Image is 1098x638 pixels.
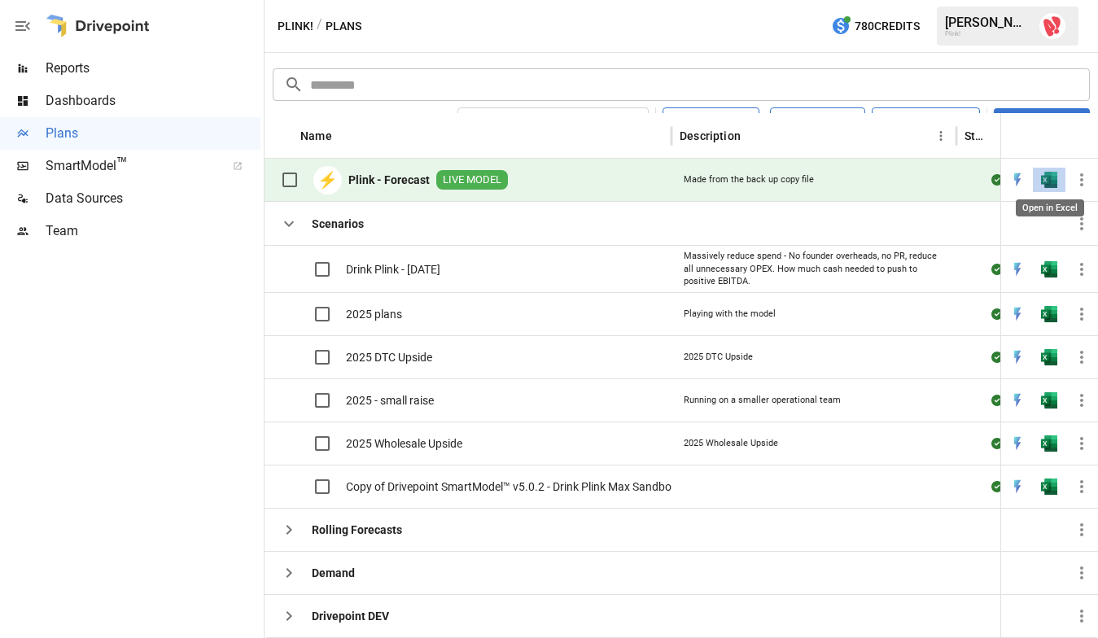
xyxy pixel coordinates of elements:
button: Sort [1075,125,1098,147]
div: Open in Excel [1041,349,1057,365]
div: [PERSON_NAME] [945,15,1030,30]
div: Open in Quick Edit [1009,261,1026,277]
div: Open in Quick Edit [1009,306,1026,322]
b: Demand [312,565,355,581]
img: quick-edit-flash.b8aec18c.svg [1009,172,1026,188]
div: Open in Excel [1041,261,1057,277]
span: Drink Plink - [DATE] [346,261,440,277]
div: Open in Excel [1016,199,1084,216]
img: quick-edit-flash.b8aec18c.svg [1009,349,1026,365]
span: 2025 DTC Upside [346,349,432,365]
img: quick-edit-flash.b8aec18c.svg [1009,435,1026,452]
img: excel-icon.76473adf.svg [1041,349,1057,365]
b: Scenarios [312,216,364,232]
button: Sort [988,125,1011,147]
button: Plink! [278,16,313,37]
button: Columns [770,107,865,137]
div: Open in Quick Edit [1009,435,1026,452]
div: Plink! [945,30,1030,37]
button: New Plan [994,108,1090,136]
div: Made from the back up copy file [684,173,814,186]
div: Sync complete [991,349,1003,365]
span: 780 Credits [855,16,920,37]
div: ⚡ [313,166,342,194]
div: 2025 DTC Upside [684,351,753,364]
img: quick-edit-flash.b8aec18c.svg [1009,392,1026,409]
span: LIVE MODEL [436,173,508,188]
span: SmartModel [46,156,215,176]
div: Open in Excel [1041,392,1057,409]
img: excel-icon.76473adf.svg [1041,306,1057,322]
div: Sync complete [991,435,1003,452]
div: Sync complete [991,478,1003,495]
span: 2025 Wholesale Upside [346,435,462,452]
div: Open in Quick Edit [1009,478,1026,495]
button: Add Folder [872,107,980,137]
b: Rolling Forecasts [312,522,402,538]
img: excel-icon.76473adf.svg [1041,172,1057,188]
div: Running on a smaller operational team [684,394,841,407]
div: Sync complete [991,392,1003,409]
span: Copy of Drivepoint SmartModel™ v5.0.2 - Drink Plink Max Sandbox Backup [DATE] [346,478,754,495]
span: Data Sources [46,189,260,208]
b: Drivepoint DEV [312,608,389,624]
img: quick-edit-flash.b8aec18c.svg [1009,306,1026,322]
img: Max Luthy [1039,13,1065,39]
div: Open in Excel [1041,478,1057,495]
img: quick-edit-flash.b8aec18c.svg [1009,478,1026,495]
span: ™ [116,154,128,174]
div: Status [965,129,986,142]
span: Plans [46,124,260,143]
div: Sync complete [991,172,1003,188]
div: Open in Quick Edit [1009,172,1026,188]
button: Sort [334,125,357,147]
button: Visualize [663,107,759,137]
span: Dashboards [46,91,260,111]
button: 780Credits [825,11,926,42]
img: excel-icon.76473adf.svg [1041,435,1057,452]
img: excel-icon.76473adf.svg [1041,261,1057,277]
div: Open in Excel [1041,172,1057,188]
div: Open in Excel [1041,435,1057,452]
span: 2025 - small raise [346,392,434,409]
b: Plink - Forecast [348,172,430,188]
img: excel-icon.76473adf.svg [1041,392,1057,409]
div: 2025 Wholesale Upside [684,437,778,450]
div: Open in Excel [1041,306,1057,322]
div: Sync complete [991,261,1003,277]
span: Reports [46,59,260,78]
div: Open in Quick Edit [1009,392,1026,409]
div: / [317,16,322,37]
div: Playing with the model [684,308,776,321]
div: Description [680,129,741,142]
button: Max Luthy [1030,3,1075,49]
div: Open in Quick Edit [1009,349,1026,365]
button: Sort [742,125,765,147]
span: Team [46,221,260,241]
div: Massively reduce spend - No founder overheads, no PR, reduce all unnecessary OPEX. How much cash ... [684,250,944,288]
span: 2025 plans [346,306,402,322]
button: [DATE] – [DATE] [457,107,649,137]
div: Name [300,129,332,142]
button: Description column menu [930,125,952,147]
img: excel-icon.76473adf.svg [1041,478,1057,495]
div: Sync complete [991,306,1003,322]
img: quick-edit-flash.b8aec18c.svg [1009,261,1026,277]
